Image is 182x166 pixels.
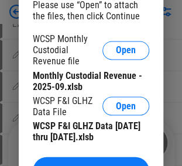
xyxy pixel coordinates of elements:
button: Open [102,96,149,115]
span: Open [116,46,136,55]
button: Open [102,41,149,60]
span: Open [116,101,136,110]
div: WCSP F&I GLHZ Data File [33,95,102,117]
div: Monthly Custodial Revenue - 2025-09.xlsb [33,70,149,92]
div: WCSP F&I GLHZ Data [DATE] thru [DATE].xlsb [33,120,149,142]
div: WCSP Monthly Custodial Revenue file [33,33,102,67]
